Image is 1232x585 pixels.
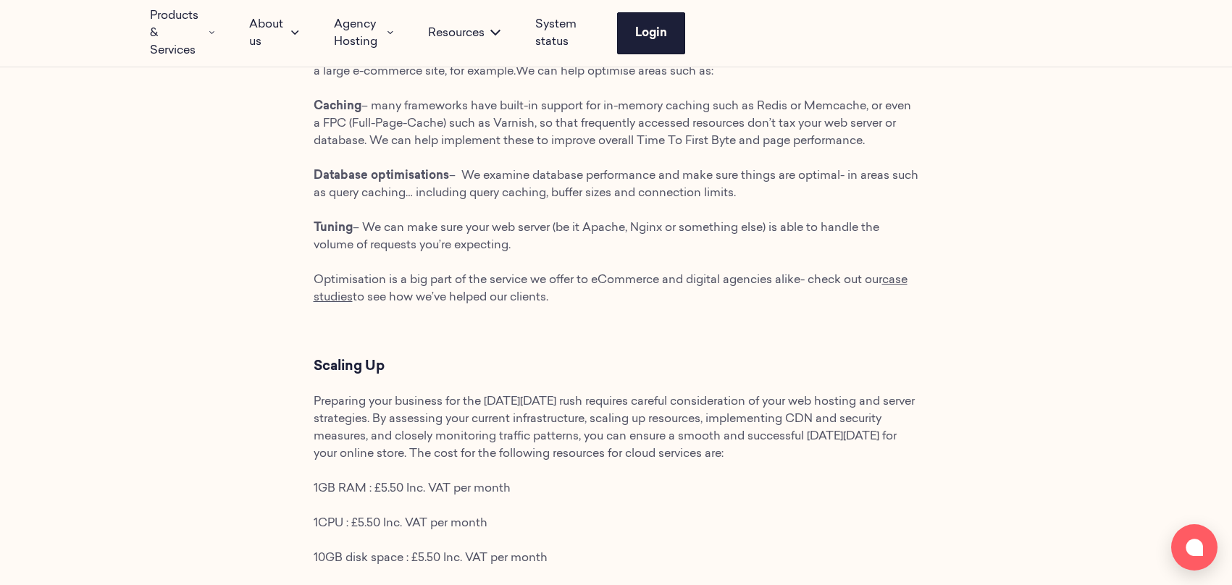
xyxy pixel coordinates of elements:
[314,274,882,286] span: Optimisation is a big part of the service we offer to eCommerce and digital agencies alike- check...
[314,101,361,112] b: Caching
[314,396,915,460] span: Preparing your business for the [DATE][DATE] rush requires careful consideration of your web host...
[314,222,353,234] b: Tuning
[411,25,518,42] div: Resources
[314,518,487,529] span: 1CPU : £5.50 Inc. VAT per month
[617,12,685,54] a: Login
[314,101,911,147] span: – many frameworks have built-in support for in-memory caching such as Redis or Memcache, or even ...
[314,483,511,494] span: 1GB RAM : £5.50 Inc. VAT per month
[1171,524,1218,571] button: Open chat window
[133,7,232,59] div: Products & Services
[314,552,548,564] span: 10GB disk space : £5.50 Inc. VAT per month
[635,28,667,39] span: Login
[314,170,449,182] b: Database optimisations
[317,16,411,51] div: Agency Hosting
[232,16,317,51] div: About us
[353,292,548,303] span: to see how we’ve helped our clients.
[314,360,385,374] b: Scaling Up
[314,222,879,251] span: – We can make sure your web server (be it Apache, Nginx or something else) is able to handle the ...
[314,170,918,199] span: – We examine database performance and make sure things are optimal- in areas such as query cachin...
[535,16,577,51] a: System status
[516,66,713,77] span: We can help optimise areas such as:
